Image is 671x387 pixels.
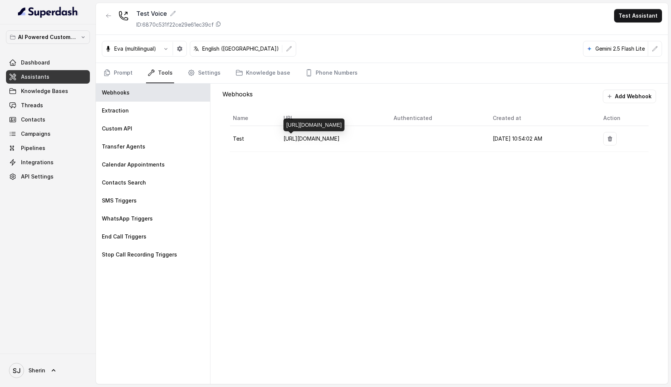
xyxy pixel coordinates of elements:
th: Created at [487,111,597,126]
div: [URL][DOMAIN_NAME] [283,118,345,131]
svg: google logo [586,46,592,52]
p: Webhooks [222,90,253,103]
th: Action [597,111,649,126]
img: light.svg [18,6,78,18]
span: Dashboard [21,59,50,66]
a: Sherin [6,360,90,381]
span: Campaigns [21,130,51,138]
p: Extraction [102,107,129,114]
p: ID: 6870c531f22ce29e61ec39cf [136,21,214,28]
text: SJ [13,367,21,375]
button: Add Webhook [603,90,656,103]
span: Pipelines [21,144,45,152]
p: SMS Triggers [102,197,137,204]
a: Contacts [6,113,90,126]
p: Calendar Appointments [102,161,165,168]
a: Knowledge base [234,63,292,83]
a: Prompt [102,63,134,83]
span: Threads [21,102,43,109]
a: Integrations [6,156,90,169]
p: AI Powered Customer Ops [18,33,78,42]
p: Custom API [102,125,132,132]
span: Test [233,135,244,142]
p: Stop Call Recording Triggers [102,251,177,258]
span: [URL][DOMAIN_NAME] [283,135,340,142]
a: API Settings [6,170,90,183]
span: Sherin [28,367,45,374]
p: Gemini 2.5 Flash Lite [595,45,645,52]
nav: Tabs [102,63,662,83]
a: Pipelines [6,141,90,155]
button: Test Assistant [614,9,662,22]
a: Assistants [6,70,90,84]
a: Dashboard [6,56,90,69]
a: Knowledge Bases [6,84,90,98]
th: Authenticated [388,111,487,126]
a: Phone Numbers [304,63,359,83]
p: Eva (multilingual) [114,45,156,52]
p: Transfer Agents [102,143,145,150]
p: Webhooks [102,89,130,96]
th: Name [230,111,278,126]
span: API Settings [21,173,54,180]
a: Settings [186,63,222,83]
button: AI Powered Customer Ops [6,30,90,44]
p: Contacts Search [102,179,146,186]
a: Threads [6,99,90,112]
span: Knowledge Bases [21,87,68,95]
span: Integrations [21,159,54,166]
a: Campaigns [6,127,90,141]
p: WhatsApp Triggers [102,215,153,222]
a: Tools [146,63,174,83]
div: Test Voice [136,9,221,18]
span: Assistants [21,73,49,81]
span: [DATE] 10:54:02 AM [493,135,542,142]
span: Contacts [21,116,45,123]
th: URL [277,111,388,126]
p: End Call Triggers [102,233,146,240]
p: English ([GEOGRAPHIC_DATA]) [202,45,279,52]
